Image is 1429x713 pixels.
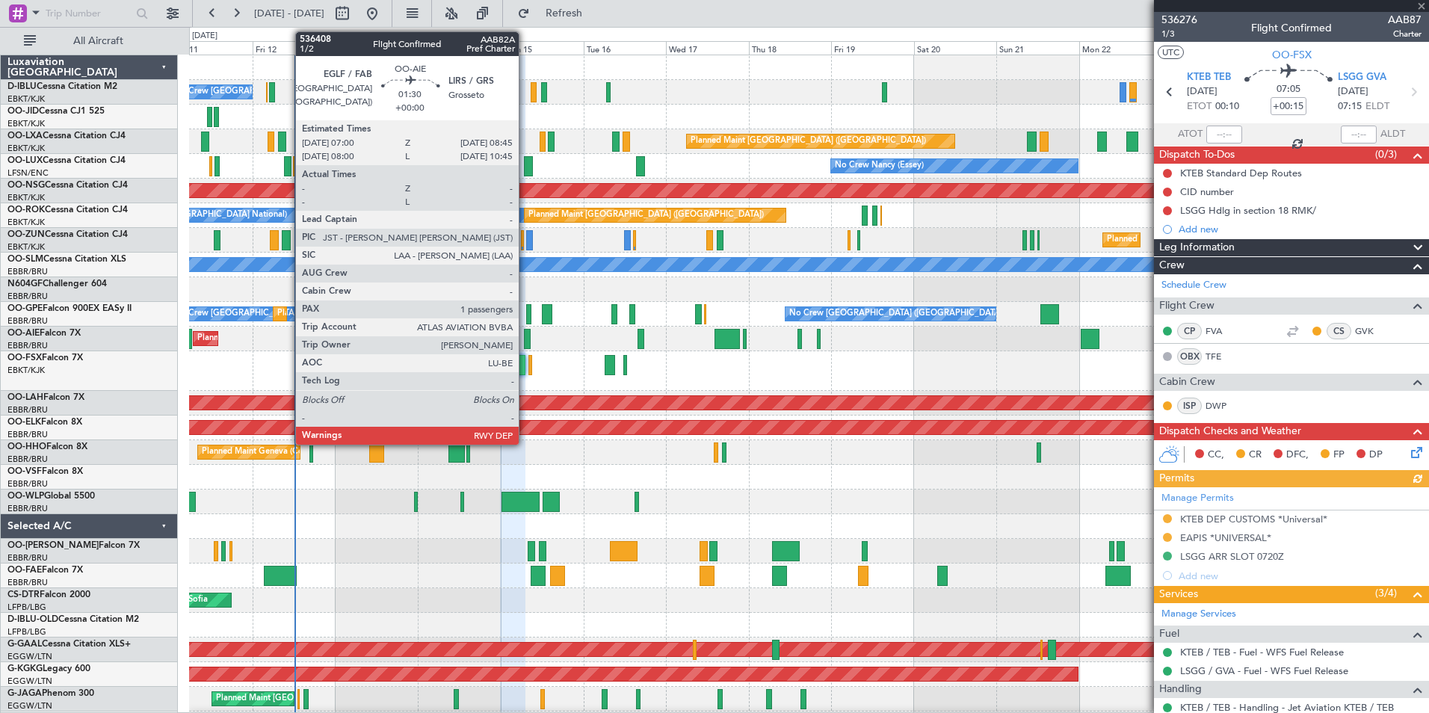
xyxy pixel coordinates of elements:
[1178,127,1203,142] span: ATOT
[7,291,48,302] a: EBBR/BRU
[1380,127,1405,142] span: ALDT
[16,29,162,53] button: All Aircraft
[7,132,126,141] a: OO-LXACessna Citation CJ4
[1159,681,1202,698] span: Handling
[1206,399,1239,413] a: DWP
[1338,99,1362,114] span: 07:15
[1158,46,1184,59] button: UTC
[1249,448,1262,463] span: CR
[7,640,42,649] span: G-GAAL
[1079,41,1162,55] div: Mon 22
[253,41,336,55] div: Fri 12
[7,492,44,501] span: OO-WLP
[7,217,45,228] a: EBKT/KJK
[7,255,126,264] a: OO-SLMCessna Citation XLS
[7,552,48,564] a: EBBR/BRU
[7,492,95,501] a: OO-WLPGlobal 5500
[1333,448,1345,463] span: FP
[7,700,52,712] a: EGGW/LTN
[7,404,48,416] a: EBBR/BRU
[7,315,48,327] a: EBBR/BRU
[1159,297,1215,315] span: Flight Crew
[7,255,43,264] span: OO-SLM
[39,36,158,46] span: All Aircraft
[1177,348,1202,365] div: OBX
[7,206,128,214] a: OO-ROKCessna Citation CJ4
[1161,12,1197,28] span: 536276
[1208,448,1224,463] span: CC,
[7,143,45,154] a: EBKT/KJK
[1251,20,1332,36] div: Flight Confirmed
[7,393,43,402] span: OO-LAH
[7,478,48,490] a: EBBR/BRU
[1338,70,1386,85] span: LSGG GVA
[7,132,43,141] span: OO-LXA
[7,590,40,599] span: CS-DTR
[1215,99,1239,114] span: 00:10
[528,204,764,226] div: Planned Maint [GEOGRAPHIC_DATA] ([GEOGRAPHIC_DATA])
[1177,398,1202,414] div: ISP
[749,41,832,55] div: Thu 18
[1327,323,1351,339] div: CS
[1159,146,1235,164] span: Dispatch To-Dos
[1161,607,1236,622] a: Manage Services
[7,626,46,638] a: LFPB/LBG
[1161,278,1226,293] a: Schedule Crew
[1375,146,1397,162] span: (0/3)
[7,354,42,362] span: OO-FSX
[7,241,45,253] a: EBKT/KJK
[1375,585,1397,601] span: (3/4)
[1369,448,1383,463] span: DP
[418,41,501,55] div: Sun 14
[7,329,40,338] span: OO-AIE
[254,7,324,20] span: [DATE] - [DATE]
[7,354,83,362] a: OO-FSXFalcon 7X
[7,107,39,116] span: OO-JID
[7,454,48,465] a: EBBR/BRU
[7,442,87,451] a: OO-HHOFalcon 8X
[7,418,82,427] a: OO-ELKFalcon 8X
[1206,324,1239,338] a: FVA
[7,230,45,239] span: OO-ZUN
[7,467,83,476] a: OO-VSFFalcon 8X
[1159,257,1185,274] span: Crew
[7,365,45,376] a: EBKT/KJK
[7,676,52,687] a: EGGW/LTN
[7,664,90,673] a: G-KGKGLegacy 600
[7,181,128,190] a: OO-NSGCessna Citation CJ4
[7,664,43,673] span: G-KGKG
[7,167,49,179] a: LFSN/ENC
[1187,84,1217,99] span: [DATE]
[7,329,81,338] a: OO-AIEFalcon 7X
[7,181,45,190] span: OO-NSG
[7,280,107,288] a: N604GFChallenger 604
[7,266,48,277] a: EBBR/BRU
[202,441,325,463] div: Planned Maint Geneva (Cointrin)
[533,8,596,19] span: Refresh
[691,130,926,152] div: Planned Maint [GEOGRAPHIC_DATA] ([GEOGRAPHIC_DATA])
[7,640,131,649] a: G-GAALCessna Citation XLS+
[1277,82,1300,97] span: 07:05
[510,1,600,25] button: Refresh
[7,566,42,575] span: OO-FAE
[914,41,997,55] div: Sat 20
[666,41,749,55] div: Wed 17
[1365,99,1389,114] span: ELDT
[1180,204,1316,217] div: LSGG Hdlg in section 18 RMK/
[1180,167,1302,179] div: KTEB Standard Dep Routes
[7,651,52,662] a: EGGW/LTN
[46,2,132,25] input: Trip Number
[7,393,84,402] a: OO-LAHFalcon 7X
[1286,448,1309,463] span: DFC,
[7,615,139,624] a: D-IBLU-OLDCessna Citation M2
[835,155,924,177] div: No Crew Nancy (Essey)
[7,429,48,440] a: EBBR/BRU
[7,156,43,165] span: OO-LUX
[1388,12,1422,28] span: AAB87
[7,689,94,698] a: G-JAGAPhenom 300
[7,82,117,91] a: D-IBLUCessna Citation M2
[7,615,58,624] span: D-IBLU-OLD
[1180,185,1234,198] div: CID number
[7,107,105,116] a: OO-JIDCessna CJ1 525
[7,590,90,599] a: CS-DTRFalcon 2000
